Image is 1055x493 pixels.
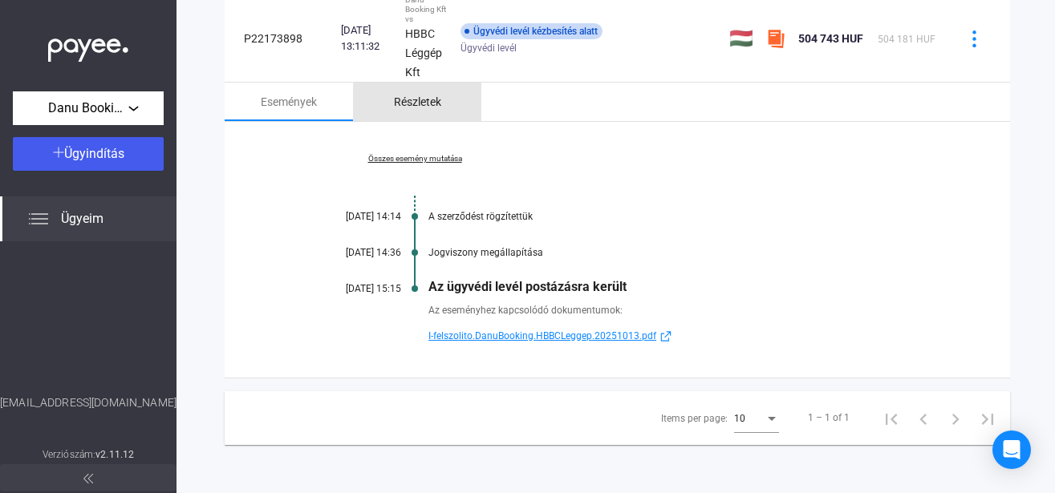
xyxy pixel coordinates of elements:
div: [DATE] 14:36 [305,247,401,258]
div: Items per page: [661,409,728,428]
button: Ügyindítás [13,137,164,171]
img: more-blue [966,30,983,47]
button: Danu Booking Kft [13,91,164,125]
strong: v2.11.12 [95,449,134,460]
button: Next page [939,402,972,434]
span: Ügyvédi levél [461,38,517,58]
span: I-felszolito.DanuBooking.HBBCLeggep.20251013.pdf [428,326,656,346]
button: First page [875,402,907,434]
img: list.svg [29,209,48,228]
div: Ügyvédi levél kézbesítés alatt [461,23,603,39]
span: Ügyindítás [64,146,124,161]
mat-select: Items per page: [734,408,779,427]
div: A szerződést rögzítettük [428,211,930,222]
div: Open Intercom Messenger [992,430,1031,469]
img: white-payee-white-dot.svg [48,30,128,63]
div: Események [261,92,317,111]
span: 10 [734,413,745,424]
div: Részletek [394,92,441,111]
img: external-link-blue [656,330,676,342]
div: [DATE] 15:15 [305,283,401,294]
img: arrow-double-left-grey.svg [83,474,93,483]
div: [DATE] 14:14 [305,211,401,222]
span: 504 181 HUF [878,34,935,45]
div: 1 – 1 of 1 [808,408,850,427]
div: Jogviszony megállapítása [428,247,930,258]
span: 504 743 HUF [798,32,863,45]
div: [DATE] 13:11:32 [341,22,392,55]
button: more-blue [957,22,991,55]
a: Összes esemény mutatása [305,154,525,164]
div: Az eseményhez kapcsolódó dokumentumok: [428,302,930,318]
img: szamlazzhu-mini [766,29,785,48]
img: plus-white.svg [53,147,64,158]
div: Az ügyvédi levél postázásra került [428,279,930,294]
strong: HBBC Léggép Kft [405,27,442,79]
span: Ügyeim [61,209,103,228]
span: Danu Booking Kft [48,99,128,118]
a: I-felszolito.DanuBooking.HBBCLeggep.20251013.pdfexternal-link-blue [428,326,930,346]
button: Previous page [907,402,939,434]
button: Last page [972,402,1004,434]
